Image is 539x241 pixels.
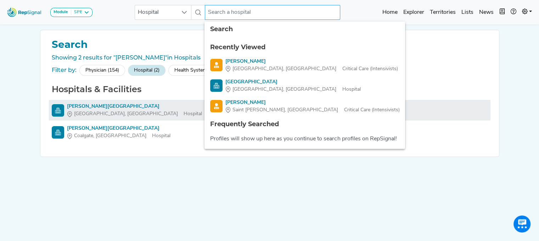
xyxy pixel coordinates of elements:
[496,5,508,19] button: Intel Book
[52,125,488,140] a: [PERSON_NAME][GEOGRAPHIC_DATA]Coalgate, [GEOGRAPHIC_DATA]Hospital
[210,100,223,112] img: Physician Search Icon
[49,84,490,95] h2: Hospitals & Facilities
[71,10,82,15] div: SPE
[204,75,405,96] li: Garden City Hospital
[54,10,68,14] strong: Module
[225,78,360,86] div: [GEOGRAPHIC_DATA]
[427,5,459,19] a: Territories
[225,58,398,65] div: [PERSON_NAME]
[232,65,336,73] span: [GEOGRAPHIC_DATA], [GEOGRAPHIC_DATA]
[380,5,400,19] a: Home
[232,86,336,93] span: [GEOGRAPHIC_DATA], [GEOGRAPHIC_DATA]
[225,106,399,114] div: Critical Care (Intensivists)
[79,65,125,76] div: Physician (154)
[168,65,220,76] div: Health System (0)
[476,5,496,19] a: News
[67,132,170,140] div: Hospital
[128,65,165,76] div: Hospital (2)
[52,103,488,118] a: [PERSON_NAME][GEOGRAPHIC_DATA][GEOGRAPHIC_DATA], [GEOGRAPHIC_DATA]Hospital
[225,65,398,73] div: Critical Care (Intensivists)
[225,99,399,106] div: [PERSON_NAME]
[225,86,360,93] div: Hospital
[49,54,490,62] div: Showing 2 results for "[PERSON_NAME]"
[204,96,405,117] li: Furqan Siddiqi
[210,119,399,129] div: Frequently Searched
[50,8,92,17] button: ModuleSPE
[67,125,170,132] div: [PERSON_NAME][GEOGRAPHIC_DATA]
[49,39,490,51] h1: Search
[74,132,146,140] span: Coalgate, [GEOGRAPHIC_DATA]
[210,25,233,33] span: Search
[167,54,201,61] span: in Hospitals
[400,5,427,19] a: Explorer
[232,106,338,114] span: Saint [PERSON_NAME], [GEOGRAPHIC_DATA]
[135,5,178,19] span: Hospital
[74,110,178,118] span: [GEOGRAPHIC_DATA], [GEOGRAPHIC_DATA]
[67,103,202,110] div: [PERSON_NAME][GEOGRAPHIC_DATA]
[52,104,64,117] img: Hospital Search Icon
[205,5,340,20] input: Search a hospital
[52,66,77,74] div: Filter by:
[210,58,399,73] a: [PERSON_NAME][GEOGRAPHIC_DATA], [GEOGRAPHIC_DATA]Critical Care (Intensivists)
[67,110,202,118] div: Hospital
[210,43,399,52] div: Recently Viewed
[210,99,399,114] a: [PERSON_NAME]Saint [PERSON_NAME], [GEOGRAPHIC_DATA]Critical Care (Intensivists)
[210,59,223,71] img: Physician Search Icon
[459,5,476,19] a: Lists
[210,78,399,93] a: [GEOGRAPHIC_DATA][GEOGRAPHIC_DATA], [GEOGRAPHIC_DATA]Hospital
[52,126,64,139] img: Hospital Search Icon
[204,55,405,75] li: Amin Pasha
[210,79,223,92] img: Hospital Search Icon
